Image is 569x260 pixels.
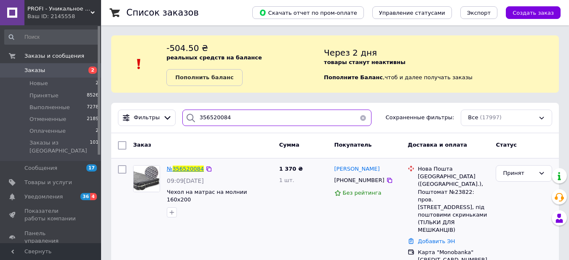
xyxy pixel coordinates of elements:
span: Панель управления [24,230,78,245]
b: Пополнить баланс [175,74,233,80]
a: Добавить ЭН [418,238,455,244]
div: [GEOGRAPHIC_DATA] ([GEOGRAPHIC_DATA].), Поштомат №23822: пров. [STREET_ADDRESS], під поштовими ск... [418,173,489,234]
b: реальных средств на балансе [166,54,262,61]
a: Пополнить баланс [166,69,242,86]
h1: Список заказов [126,8,199,18]
b: товары станут неактивны [324,59,406,65]
button: Управление статусами [372,6,452,19]
span: Заказ [133,142,151,148]
span: 2 [96,127,99,135]
span: 09:09[DATE] [167,177,204,184]
span: 17 [86,164,97,172]
a: Фото товару [133,165,160,192]
a: Создать заказ [497,9,561,16]
div: , чтоб и далее получать заказы [324,42,559,86]
span: Доставка и оплата [408,142,467,148]
a: [PERSON_NAME] [334,165,380,173]
span: Через 2 дня [324,48,377,58]
span: Уведомления [24,193,63,201]
span: Скачать отчет по пром-оплате [259,9,357,16]
input: Поиск по номеру заказа, ФИО покупателя, номеру телефона, Email, номеру накладной [182,110,371,126]
div: Ваш ID: 2145558 [27,13,101,20]
span: Отмененные [29,115,66,123]
span: 2 [96,80,99,87]
span: Новые [29,80,48,87]
span: 356520084 [173,166,204,172]
span: -504.50 ₴ [166,43,208,53]
span: (17997) [480,114,502,121]
span: Оплаченные [29,127,66,135]
span: Статус [496,142,517,148]
span: 36 [80,193,90,200]
a: Чехол на матрас на молнии 160х200 [167,189,247,203]
span: 1 370 ₴ [279,166,303,172]
span: Покупатель [334,142,372,148]
span: Сумма [279,142,299,148]
img: Фото товару [134,166,160,192]
b: Пополните Баланс [324,74,383,80]
span: 4 [90,193,97,200]
div: Нова Пошта [418,165,489,173]
div: Принят [503,169,535,178]
span: 2189 [87,115,99,123]
span: Фильтры [134,114,160,122]
span: Принятые [29,92,59,99]
a: №356520084 [167,166,204,172]
span: Заказы [24,67,45,74]
button: Скачать отчет по пром-оплате [252,6,364,19]
span: 7278 [87,104,99,111]
span: [PERSON_NAME] [334,166,380,172]
span: Все [468,114,478,122]
span: Показатели работы компании [24,207,78,222]
span: PROFI - Уникальное сочетание профессионализма, высокого качества, надежности и защиты. [27,5,91,13]
button: Создать заказ [506,6,561,19]
span: 101 [90,139,99,154]
span: Сохраненные фильтры: [386,114,454,122]
span: Заказы и сообщения [24,52,84,60]
button: Очистить [355,110,371,126]
span: 8526 [87,92,99,99]
button: Экспорт [460,6,497,19]
span: Заказы из [GEOGRAPHIC_DATA] [29,139,90,154]
span: 1 шт. [279,177,294,183]
input: Поиск [4,29,99,45]
span: [PHONE_NUMBER] [334,177,385,183]
span: Товары и услуги [24,179,72,186]
img: :exclamation: [133,58,145,70]
span: № [167,166,173,172]
span: 2 [88,67,97,74]
span: Создать заказ [513,10,554,16]
span: Выполненные [29,104,70,111]
span: Управление статусами [379,10,445,16]
span: Экспорт [467,10,491,16]
span: Сообщения [24,164,57,172]
span: Без рейтинга [343,190,382,196]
